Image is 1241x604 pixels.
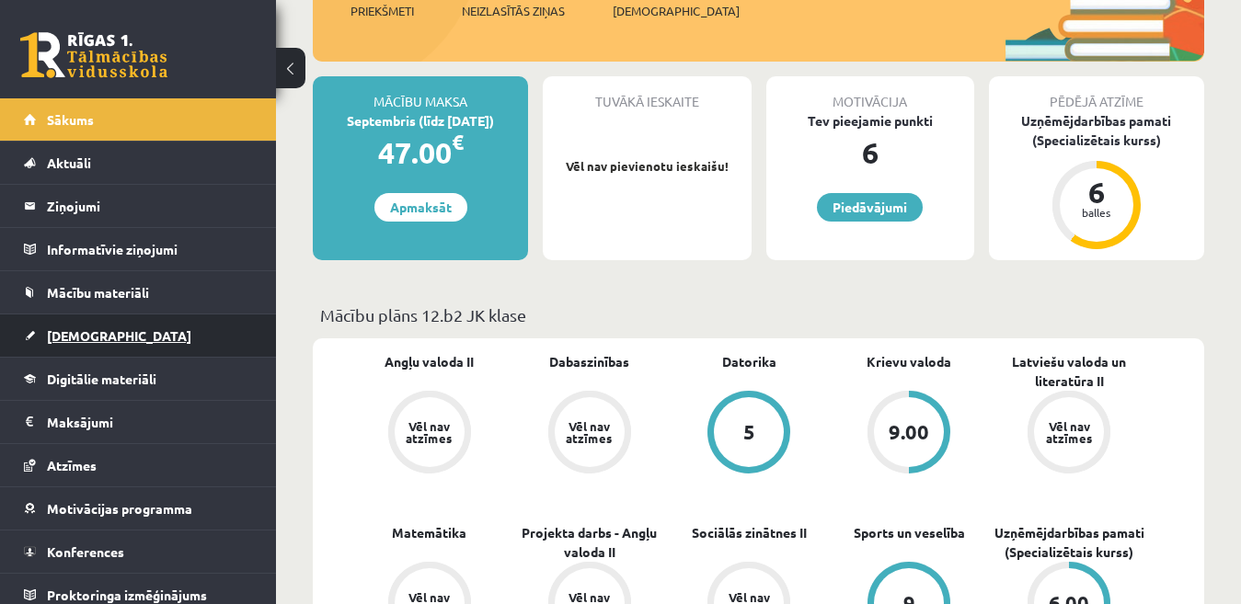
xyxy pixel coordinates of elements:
[24,444,253,486] a: Atzīmes
[743,422,755,442] div: 5
[462,2,565,20] span: Neizlasītās ziņas
[829,391,989,477] a: 9.00
[24,358,253,400] a: Digitālie materiāli
[47,185,253,227] legend: Ziņojumi
[989,391,1149,477] a: Vēl nav atzīmes
[350,391,510,477] a: Vēl nav atzīmes
[989,111,1204,252] a: Uzņēmējdarbības pamati (Specializētais kurss) 6 balles
[867,352,951,371] a: Krievu valoda
[24,271,253,313] a: Mācību materiāli
[47,284,149,301] span: Mācību materiāli
[47,154,91,171] span: Aktuāli
[1069,177,1124,207] div: 6
[47,111,94,128] span: Sākums
[392,523,466,542] a: Matemātika
[817,193,923,222] a: Piedāvājumi
[24,142,253,184] a: Aktuāli
[24,530,253,573] a: Konferences
[47,543,124,560] span: Konferences
[374,193,467,222] a: Apmaksāt
[24,98,253,141] a: Sākums
[766,76,974,111] div: Motivācija
[313,131,528,175] div: 47.00
[24,185,253,227] a: Ziņojumi
[1069,207,1124,218] div: balles
[385,352,474,371] a: Angļu valoda II
[989,523,1149,562] a: Uzņēmējdarbības pamati (Specializētais kurss)
[989,76,1204,111] div: Pēdējā atzīme
[47,327,191,344] span: [DEMOGRAPHIC_DATA]
[889,422,929,442] div: 9.00
[313,111,528,131] div: Septembris (līdz [DATE])
[24,314,253,357] a: [DEMOGRAPHIC_DATA]
[24,487,253,530] a: Motivācijas programma
[564,420,615,444] div: Vēl nav atzīmes
[1043,420,1095,444] div: Vēl nav atzīmes
[350,2,414,20] span: Priekšmeti
[722,352,776,371] a: Datorika
[24,228,253,270] a: Informatīvie ziņojumi
[313,76,528,111] div: Mācību maksa
[552,157,741,176] p: Vēl nav pievienotu ieskaišu!
[613,2,740,20] span: [DEMOGRAPHIC_DATA]
[510,523,670,562] a: Projekta darbs - Angļu valoda II
[670,391,830,477] a: 5
[320,302,1197,327] p: Mācību plāns 12.b2 JK klase
[47,401,253,443] legend: Maksājumi
[404,420,455,444] div: Vēl nav atzīmes
[549,352,629,371] a: Dabaszinības
[47,587,207,603] span: Proktoringa izmēģinājums
[24,401,253,443] a: Maksājumi
[452,129,464,155] span: €
[47,228,253,270] legend: Informatīvie ziņojumi
[692,523,807,542] a: Sociālās zinātnes II
[989,352,1149,391] a: Latviešu valoda un literatūra II
[766,131,974,175] div: 6
[47,500,192,517] span: Motivācijas programma
[854,523,965,542] a: Sports un veselība
[20,32,167,78] a: Rīgas 1. Tālmācības vidusskola
[47,457,97,473] span: Atzīmes
[510,391,670,477] a: Vēl nav atzīmes
[766,111,974,131] div: Tev pieejamie punkti
[989,111,1204,150] div: Uzņēmējdarbības pamati (Specializētais kurss)
[47,370,156,387] span: Digitālie materiāli
[543,76,751,111] div: Tuvākā ieskaite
